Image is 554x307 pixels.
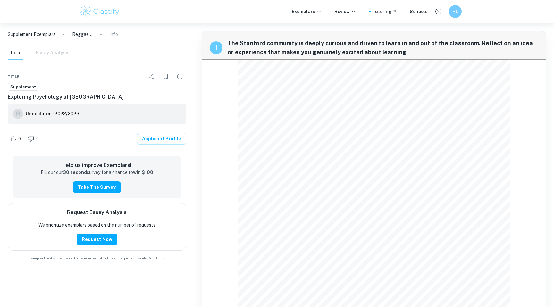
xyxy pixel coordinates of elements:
a: Supplement Exemplars [8,31,55,38]
a: Schools [410,8,428,15]
div: Like [8,134,24,144]
h6: Request Essay Analysis [67,209,127,216]
span: Supplement [8,84,38,90]
p: Info [109,31,118,38]
div: Dislike [26,134,42,144]
button: Help and Feedback [433,6,444,17]
button: HL [449,5,462,18]
span: The Stanford community is deeply curious and driven to learn in and out of the classroom. Reflect... [228,39,538,57]
img: Clastify logo [80,5,120,18]
h6: HL [452,8,459,15]
a: Applicant Profile [137,133,186,145]
a: Tutoring [372,8,397,15]
strong: 30 second [63,170,87,175]
h6: Exploring Psychology at [GEOGRAPHIC_DATA] [8,93,186,101]
div: Share [145,70,158,83]
button: Request Now [77,234,117,245]
span: Example of past student work. For reference on structure and expectations only. Do not copy. [8,256,186,261]
h6: Help us improve Exemplars! [18,162,176,169]
button: Take the Survey [73,181,121,193]
p: Review [334,8,356,15]
p: Reggae Rhythms: A Song of Connection [72,31,93,38]
span: Title [8,74,20,79]
button: Info [8,46,23,60]
a: Undeclared - 2022/2023 [26,109,79,119]
div: Bookmark [159,70,172,83]
div: Report issue [173,70,186,83]
p: Exemplars [292,8,322,15]
strong: win $100 [133,170,153,175]
span: 0 [33,136,42,142]
p: We prioritize exemplars based on the number of requests [38,221,155,228]
div: recipe [210,41,222,54]
a: Supplement [8,83,38,91]
p: Fill out our survey for a chance to [41,169,153,176]
span: 0 [15,136,24,142]
h6: Undeclared - 2022/2023 [26,110,79,117]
